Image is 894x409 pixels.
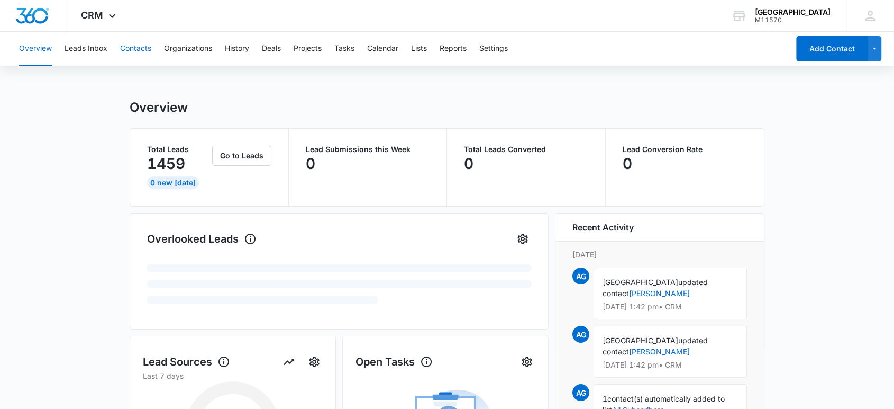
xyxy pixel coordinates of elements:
h6: Recent Activity [572,221,634,234]
button: Projects [294,32,322,66]
p: 0 [623,155,632,172]
button: Organizations [164,32,212,66]
a: [PERSON_NAME] [629,347,690,356]
span: AG [572,268,589,284]
p: 0 [464,155,473,172]
button: Contacts [120,32,151,66]
p: Total Leads Converted [464,146,588,153]
span: [GEOGRAPHIC_DATA] [603,336,678,345]
p: [DATE] 1:42 pm • CRM [603,303,738,310]
p: Last 7 days [143,370,323,381]
button: Tasks [334,32,354,66]
h1: Open Tasks [355,354,433,370]
button: Go to Leads [212,146,271,166]
p: Lead Conversion Rate [623,146,747,153]
span: CRM [81,10,103,21]
p: Lead Submissions this Week [306,146,430,153]
span: AG [572,384,589,401]
h1: Overlooked Leads [147,231,257,247]
button: Settings [514,230,531,247]
span: 1 [603,394,607,403]
span: AG [572,326,589,343]
h1: Lead Sources [143,354,230,370]
p: 1459 [147,155,185,172]
button: Calendar [367,32,398,66]
p: [DATE] 1:42 pm • CRM [603,361,738,369]
a: Go to Leads [212,151,271,160]
button: Add Contact [796,36,868,61]
button: Reports [440,32,467,66]
p: Total Leads [147,146,210,153]
button: Lists [411,32,427,66]
p: 0 [306,155,315,172]
div: 0 New [DATE] [147,176,199,189]
button: Settings [479,32,508,66]
button: View Report [280,353,297,370]
div: account id [755,16,831,24]
div: account name [755,8,831,16]
button: Deals [262,32,281,66]
button: Overview [19,32,52,66]
button: Leads Inbox [65,32,107,66]
button: History [225,32,249,66]
button: Settings [518,353,535,370]
a: [PERSON_NAME] [629,289,690,298]
p: [DATE] [572,249,747,260]
button: Settings [306,353,323,370]
span: [GEOGRAPHIC_DATA] [603,278,678,287]
h1: Overview [130,100,188,115]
